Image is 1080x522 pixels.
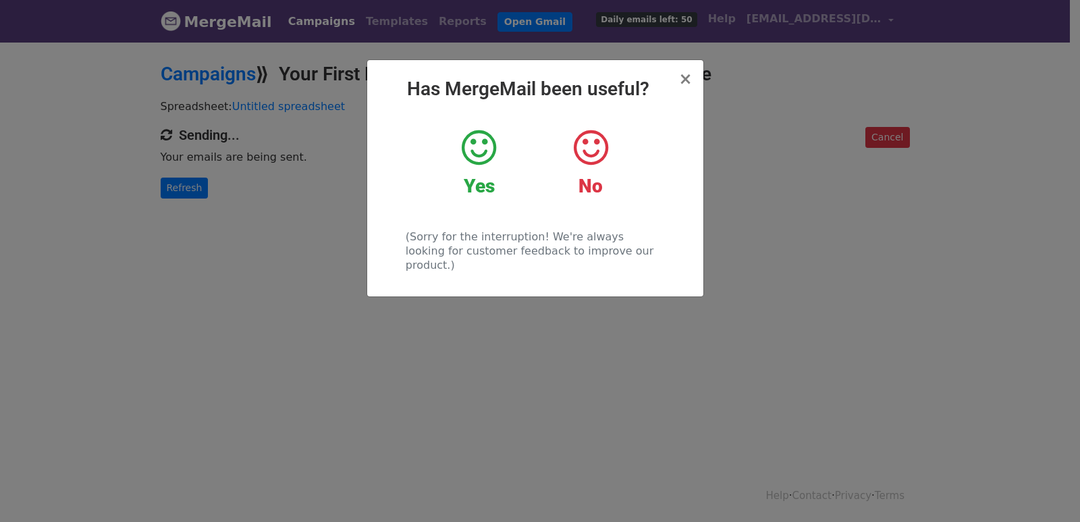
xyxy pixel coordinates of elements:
[678,71,692,87] button: Close
[578,175,603,197] strong: No
[378,78,693,101] h2: Has MergeMail been useful?
[545,128,636,198] a: No
[678,70,692,88] span: ×
[464,175,495,197] strong: Yes
[406,230,664,272] p: (Sorry for the interruption! We're always looking for customer feedback to improve our product.)
[433,128,524,198] a: Yes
